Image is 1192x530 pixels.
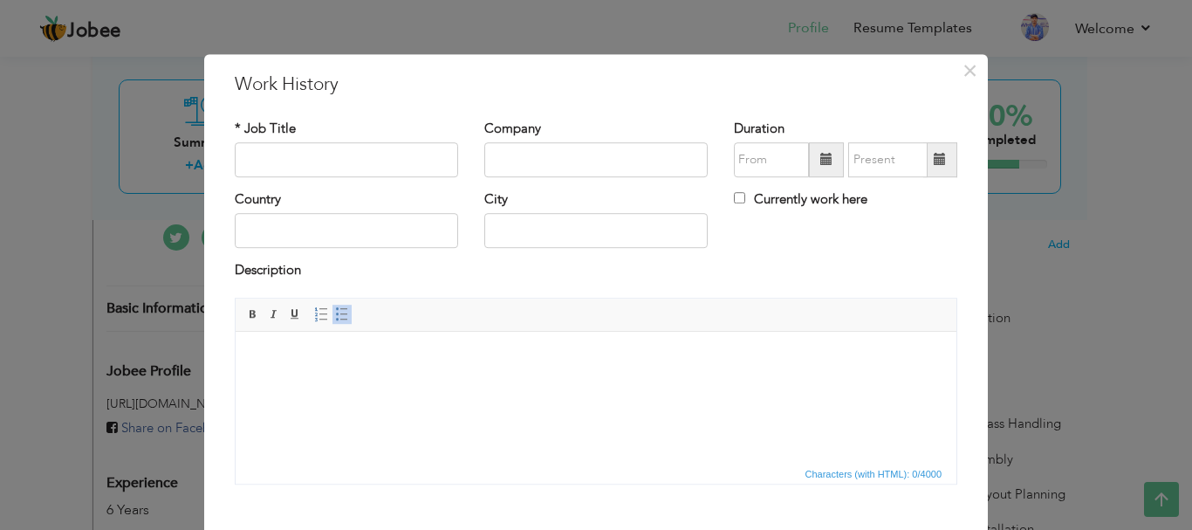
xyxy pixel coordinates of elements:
a: Italic [264,305,284,324]
span: × [963,55,977,86]
label: Description [235,262,301,280]
a: Insert/Remove Numbered List [312,305,331,324]
a: Insert/Remove Bulleted List [332,305,352,324]
button: Close [956,57,983,85]
label: Country [235,190,281,209]
input: Present [848,142,928,177]
label: Duration [734,120,784,138]
a: Bold [243,305,263,324]
h3: Work History [235,72,957,98]
label: * Job Title [235,120,296,138]
label: Currently work here [734,190,867,209]
input: From [734,142,809,177]
label: City [484,190,508,209]
a: Underline [285,305,305,324]
input: Currently work here [734,192,745,203]
iframe: Rich Text Editor, workEditor [236,332,956,463]
span: Characters (with HTML): 0/4000 [802,466,946,482]
div: Statistics [802,466,948,482]
label: Company [484,120,541,138]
